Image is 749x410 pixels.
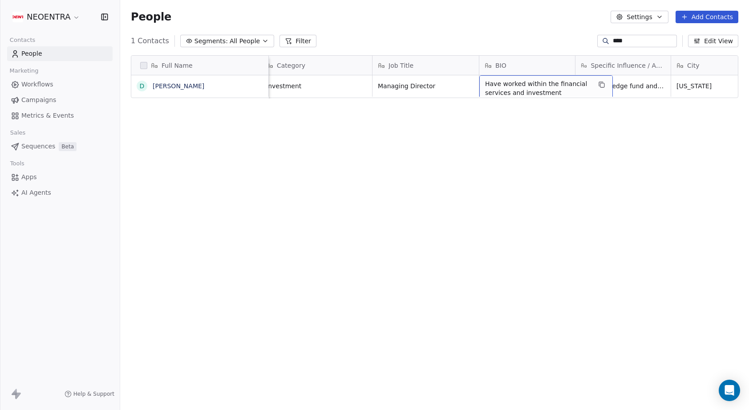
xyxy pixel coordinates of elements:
[611,11,668,23] button: Settings
[266,82,367,90] span: Investment
[575,56,671,75] div: Specific Influence / Access
[65,390,114,398] a: Help & Support
[7,46,113,61] a: People
[7,108,113,123] a: Metrics & Events
[131,36,169,46] span: 1 Contacts
[581,82,665,90] span: Founder hedge fund and can recommend people and how to sell to hedge funds.
[6,33,39,47] span: Contacts
[495,61,506,70] span: BIO
[21,111,74,120] span: Metrics & Events
[140,82,145,91] div: D
[719,380,740,401] div: Open Intercom Messenger
[21,188,51,197] span: AI Agents
[73,390,114,398] span: Help & Support
[131,10,171,24] span: People
[230,37,260,46] span: All People
[389,61,413,70] span: Job Title
[485,79,591,266] span: Have worked within the financial services and investment management business for the last 24 year...
[7,77,113,92] a: Workflows
[162,61,193,70] span: Full Name
[21,49,42,58] span: People
[21,80,53,89] span: Workflows
[153,82,204,90] a: [PERSON_NAME]
[687,61,699,70] span: City
[11,9,82,25] button: NEOENTRA
[479,56,575,75] div: BIO
[676,11,738,23] button: Add Contacts
[27,11,71,23] span: NEOENTRA
[688,35,738,47] button: Edit View
[378,82,474,90] span: Managing Director
[7,185,113,200] a: AI Agents
[676,82,748,90] span: [US_STATE]
[7,170,113,184] a: Apps
[6,64,42,78] span: Marketing
[59,142,77,151] span: Beta
[131,56,268,75] div: Full Name
[21,172,37,182] span: Apps
[7,93,113,107] a: Campaigns
[591,61,665,70] span: Specific Influence / Access
[21,95,56,105] span: Campaigns
[6,157,28,170] span: Tools
[21,142,55,151] span: Sequences
[372,56,479,75] div: Job Title
[194,37,228,46] span: Segments:
[279,35,316,47] button: Filter
[6,126,29,139] span: Sales
[261,56,372,75] div: Category
[12,12,23,22] img: Additional.svg
[131,75,269,395] div: grid
[7,139,113,154] a: SequencesBeta
[277,61,305,70] span: Category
